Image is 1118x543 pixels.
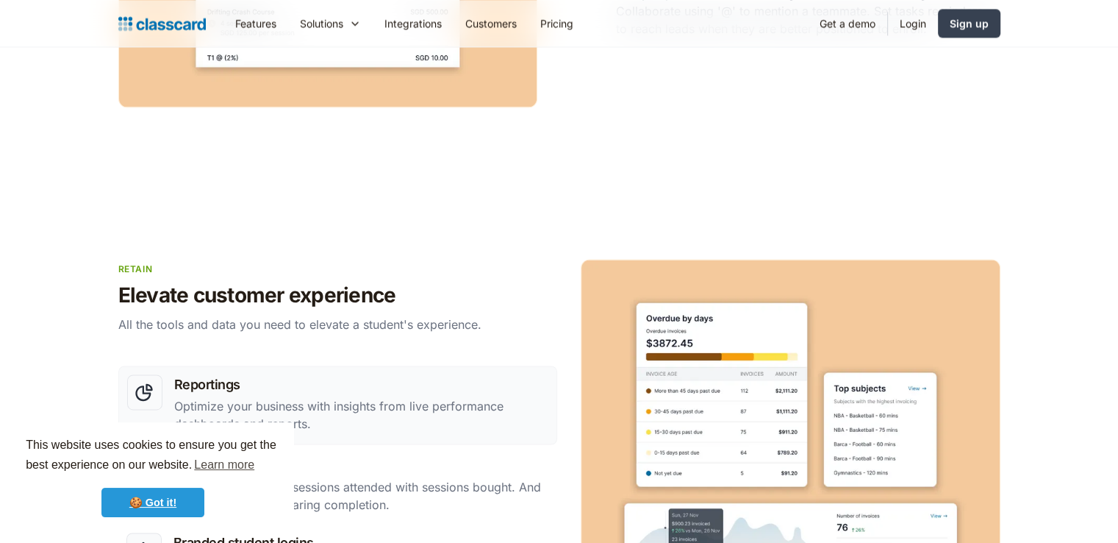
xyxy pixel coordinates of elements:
[808,7,887,40] a: Get a demo
[174,397,548,433] p: Optimize your business with insights from live performance dashboards and reports.
[373,7,454,40] a: Integrations
[118,262,552,276] p: retain
[173,455,549,475] h3: Alerts & reminders
[12,422,294,531] div: cookieconsent
[26,436,280,476] span: This website uses cookies to ensure you get the best experience on our website.
[118,13,206,34] a: home
[288,7,373,40] div: Solutions
[192,454,257,476] a: learn more about cookies
[454,7,528,40] a: Customers
[101,488,204,517] a: dismiss cookie message
[300,15,343,31] div: Solutions
[173,478,549,514] p: Classcard reconciles sessions attended with sessions bought. And will remind you on nearing compl...
[938,9,1000,38] a: Sign up
[223,7,288,40] a: Features
[950,15,989,31] div: Sign up
[888,7,938,40] a: Login
[174,375,548,394] h3: Reportings
[528,7,585,40] a: Pricing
